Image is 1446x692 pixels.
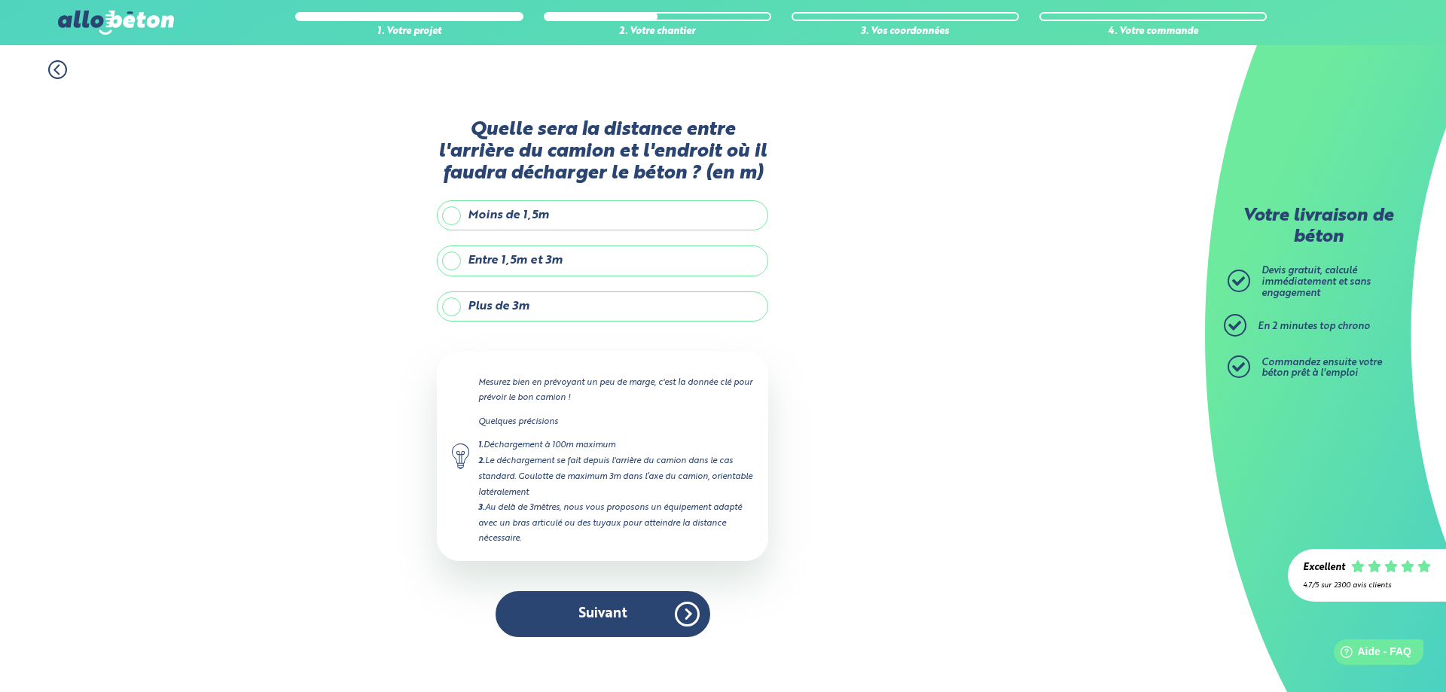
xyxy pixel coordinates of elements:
[1261,266,1371,297] span: Devis gratuit, calculé immédiatement et sans engagement
[1039,26,1267,38] div: 4. Votre commande
[1303,581,1431,590] div: 4.7/5 sur 2300 avis clients
[478,500,753,546] div: Au delà de 3mètres, nous vous proposons un équipement adapté avec un bras articulé ou des tuyaux ...
[478,457,485,465] strong: 2.
[792,26,1019,38] div: 3. Vos coordonnées
[478,453,753,499] div: Le déchargement se fait depuis l'arrière du camion dans le cas standard. Goulotte de maximum 3m d...
[496,591,710,637] button: Suivant
[1303,562,1345,574] div: Excellent
[1261,358,1382,379] span: Commandez ensuite votre béton prêt à l'emploi
[295,26,523,38] div: 1. Votre projet
[544,26,771,38] div: 2. Votre chantier
[1231,206,1405,248] p: Votre livraison de béton
[437,245,768,276] label: Entre 1,5m et 3m
[478,504,485,512] strong: 3.
[437,119,768,185] label: Quelle sera la distance entre l'arrière du camion et l'endroit où il faudra décharger le béton ? ...
[1312,633,1429,675] iframe: Help widget launcher
[478,414,753,429] p: Quelques précisions
[437,291,768,322] label: Plus de 3m
[1258,322,1370,331] span: En 2 minutes top chrono
[478,441,484,450] strong: 1.
[58,11,174,35] img: allobéton
[437,200,768,230] label: Moins de 1,5m
[478,437,753,453] div: Déchargement à 100m maximum
[478,375,753,405] p: Mesurez bien en prévoyant un peu de marge, c'est la donnée clé pour prévoir le bon camion !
